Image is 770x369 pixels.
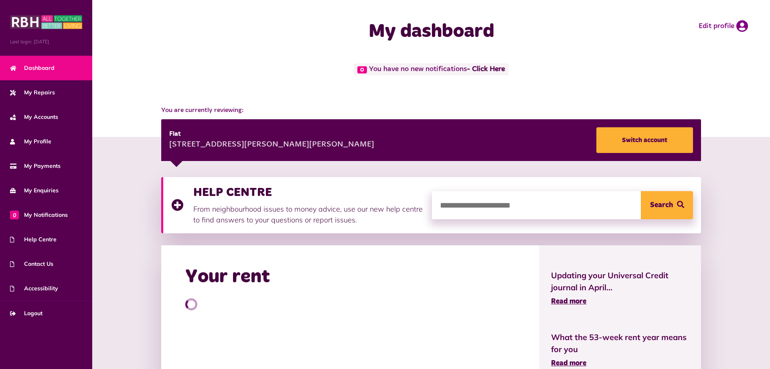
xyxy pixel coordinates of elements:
span: My Accounts [10,113,58,121]
img: MyRBH [10,14,82,30]
span: 0 [10,210,19,219]
p: From neighbourhood issues to money advice, use our new help centre to find answers to your questi... [193,204,424,225]
span: Logout [10,309,43,318]
a: - Click Here [467,66,505,73]
span: My Profile [10,137,51,146]
span: Updating your Universal Credit journal in April... [551,269,689,294]
span: Read more [551,298,586,305]
span: My Repairs [10,88,55,97]
span: Search [650,191,673,219]
span: Read more [551,360,586,367]
h3: HELP CENTRE [193,185,424,200]
a: Edit profile [699,20,748,32]
span: Accessibility [10,284,58,293]
span: 0 [357,66,367,73]
span: Contact Us [10,260,53,268]
span: My Payments [10,162,61,170]
span: What the 53-week rent year means for you [551,331,689,355]
div: Flat [169,129,374,139]
h1: My dashboard [271,20,592,43]
span: Help Centre [10,235,57,244]
h2: Your rent [185,265,270,289]
button: Search [641,191,693,219]
a: Switch account [596,127,693,153]
span: You have no new notifications [354,63,508,75]
span: Dashboard [10,64,55,72]
span: My Enquiries [10,186,59,195]
span: Last login: [DATE] [10,38,82,45]
span: My Notifications [10,211,68,219]
span: You are currently reviewing: [161,106,701,115]
a: What the 53-week rent year means for you Read more [551,331,689,369]
div: [STREET_ADDRESS][PERSON_NAME][PERSON_NAME] [169,139,374,151]
a: Updating your Universal Credit journal in April... Read more [551,269,689,307]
